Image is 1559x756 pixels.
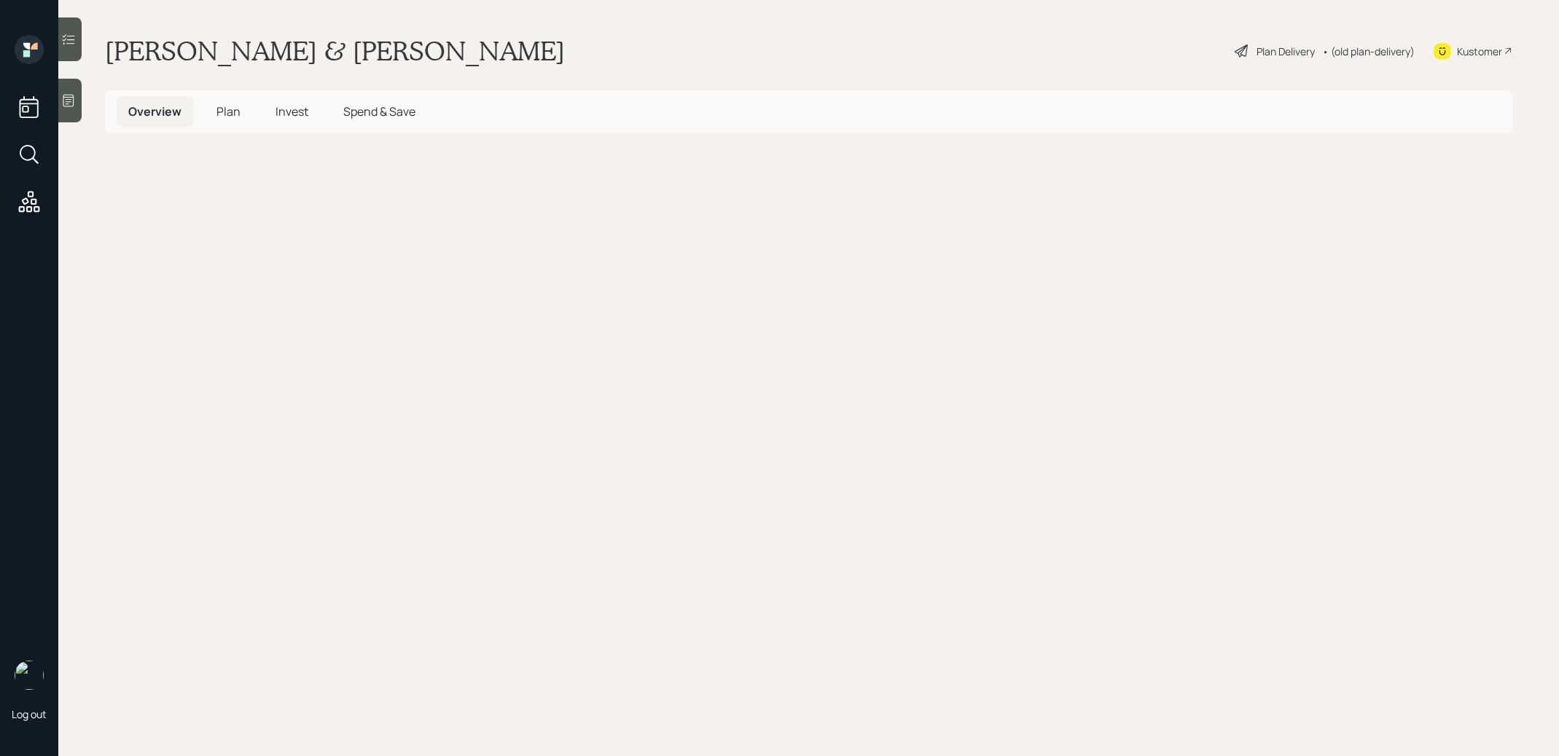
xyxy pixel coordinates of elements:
[15,661,44,690] img: treva-nostdahl-headshot.png
[12,707,47,721] div: Log out
[216,103,241,119] span: Plan
[1322,44,1415,59] div: • (old plan-delivery)
[276,103,308,119] span: Invest
[105,35,565,67] h1: [PERSON_NAME] & [PERSON_NAME]
[1257,44,1315,59] div: Plan Delivery
[128,103,181,119] span: Overview
[1457,44,1502,59] div: Kustomer
[343,103,415,119] span: Spend & Save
